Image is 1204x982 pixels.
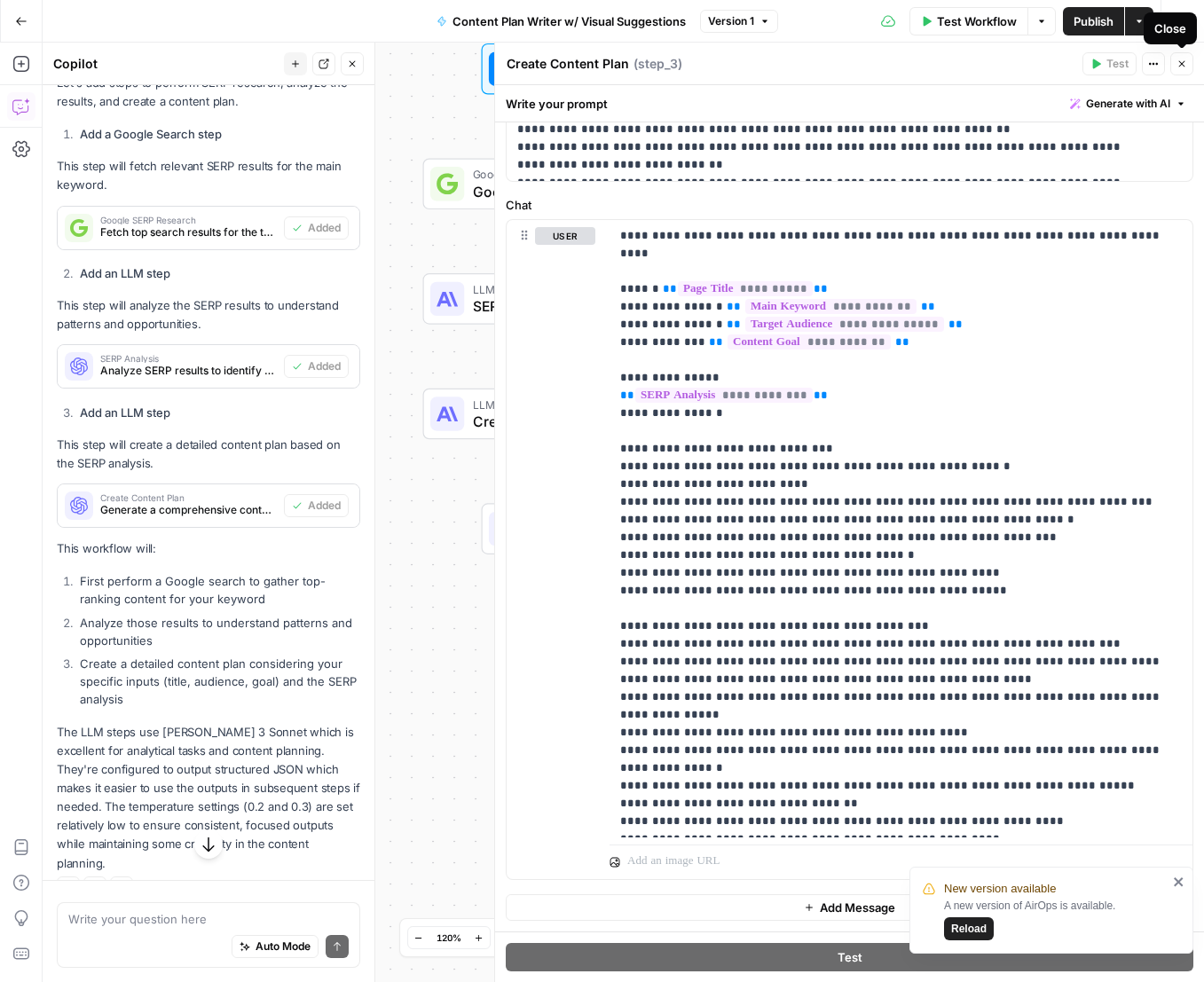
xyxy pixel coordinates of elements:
[80,266,170,280] strong: Add an LLM step
[80,127,222,141] strong: Add a Google Search step
[423,159,753,210] div: Google SearchGoogle SERP ResearchStep 1
[75,614,360,649] li: Analyze those results to understand patterns and opportunities
[75,655,360,708] li: Create a detailed content plan considering your specific inputs (title, audience, goal) and the S...
[423,273,753,325] div: LLM · [PERSON_NAME] 3.5 SonnetSERP AnalysisStep 2
[308,358,341,374] span: Added
[473,281,695,298] span: LLM · [PERSON_NAME] 3.5 Sonnet
[535,227,595,245] button: user
[423,389,753,440] div: LLM · [PERSON_NAME] 3.5 SonnetCreate Content PlanStep 3
[426,7,696,35] button: Content Plan Writer w/ Visual Suggestions
[1086,96,1170,112] span: Generate with AI
[944,917,994,940] button: Reload
[57,539,360,558] p: This workflow will:
[284,355,349,378] button: Added
[473,166,696,183] span: Google Search
[100,224,277,240] span: Fetch top search results for the target keyword
[506,894,1193,921] button: Add Message
[1106,56,1129,72] span: Test
[495,85,1204,122] div: Write your prompt
[53,55,279,73] div: Copilot
[75,572,360,608] li: First perform a Google search to gather top-ranking content for your keyword
[80,405,170,420] strong: Add an LLM step
[284,216,349,240] button: Added
[473,295,695,317] span: SERP Analysis
[909,7,1027,35] button: Test Workflow
[838,948,862,966] span: Test
[700,10,778,33] button: Version 1
[423,43,753,95] div: WorkflowSet InputsInputs
[256,939,311,955] span: Auto Mode
[57,74,360,111] p: Let's add steps to perform SERP research, analyze the results, and create a content plan.
[473,411,695,432] span: Create Content Plan
[507,220,595,880] div: user
[100,363,277,379] span: Analyze SERP results to identify content patterns and opportunities
[308,498,341,514] span: Added
[57,723,360,873] p: The LLM steps use [PERSON_NAME] 3 Sonnet which is excellent for analytical tasks and content plan...
[1063,92,1193,115] button: Generate with AI
[423,503,753,554] div: EndOutput
[944,880,1056,898] span: New version available
[633,55,682,73] span: ( step_3 )
[57,157,360,194] p: This step will fetch relevant SERP results for the main keyword.
[820,899,895,916] span: Add Message
[708,13,754,29] span: Version 1
[57,436,360,473] p: This step will create a detailed content plan based on the SERP analysis.
[506,943,1193,971] button: Test
[308,220,341,236] span: Added
[100,493,277,502] span: Create Content Plan
[1154,20,1186,37] div: Close
[1173,875,1185,889] button: close
[1063,7,1124,35] button: Publish
[473,181,696,202] span: Google SERP Research
[506,196,1193,214] label: Chat
[944,898,1168,940] div: A new version of AirOps is available.
[100,216,277,224] span: Google SERP Research
[951,921,987,937] span: Reload
[57,296,360,334] p: This step will analyze the SERP results to understand patterns and opportunities.
[507,55,629,73] textarea: Create Content Plan
[284,494,349,517] button: Added
[100,354,277,363] span: SERP Analysis
[1082,52,1137,75] button: Test
[100,502,277,518] span: Generate a comprehensive content plan based on SERP analysis
[473,396,695,412] span: LLM · [PERSON_NAME] 3.5 Sonnet
[232,935,319,958] button: Auto Mode
[452,12,686,30] span: Content Plan Writer w/ Visual Suggestions
[1074,12,1114,30] span: Publish
[937,12,1017,30] span: Test Workflow
[437,931,461,945] span: 120%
